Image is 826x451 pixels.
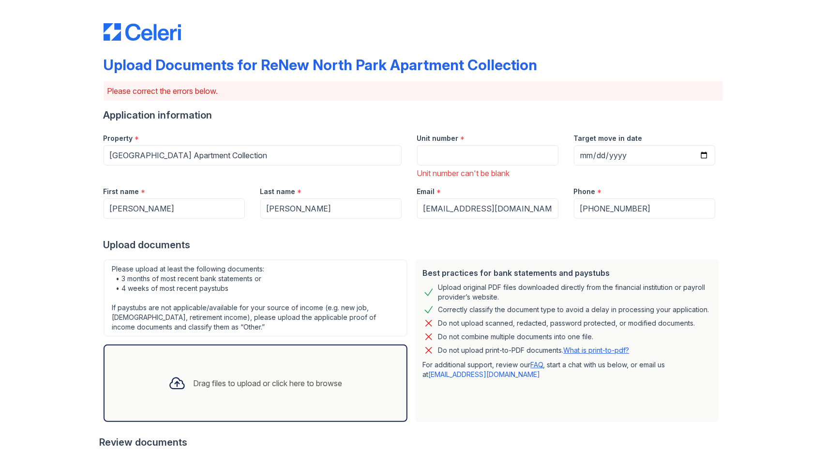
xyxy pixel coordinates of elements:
div: Upload Documents for ReNew North Park Apartment Collection [104,56,538,74]
label: Last name [260,187,296,196]
div: Do not upload scanned, redacted, password protected, or modified documents. [438,317,695,329]
div: Drag files to upload or click here to browse [194,377,343,389]
div: Upload original PDF files downloaded directly from the financial institution or payroll provider’... [438,283,711,302]
p: Do not upload print-to-PDF documents. [438,346,630,355]
div: Unit number can't be blank [417,167,558,179]
div: Upload documents [104,238,723,252]
label: Property [104,134,133,143]
div: Review documents [100,436,723,449]
p: Please correct the errors below. [107,85,719,97]
div: Best practices for bank statements and paystubs [423,267,711,279]
div: Do not combine multiple documents into one file. [438,331,594,343]
p: For additional support, review our , start a chat with us below, or email us at [423,360,711,379]
label: Unit number [417,134,459,143]
label: Target move in date [574,134,643,143]
a: [EMAIL_ADDRESS][DOMAIN_NAME] [429,370,541,378]
a: FAQ [531,361,543,369]
img: CE_Logo_Blue-a8612792a0a2168367f1c8372b55b34899dd931a85d93a1a3d3e32e68fde9ad4.png [104,23,181,41]
div: Please upload at least the following documents: • 3 months of most recent bank statements or • 4 ... [104,259,407,337]
label: Phone [574,187,596,196]
label: Email [417,187,435,196]
div: Correctly classify the document type to avoid a delay in processing your application. [438,304,709,316]
a: What is print-to-pdf? [564,346,630,354]
div: Application information [104,108,723,122]
label: First name [104,187,139,196]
